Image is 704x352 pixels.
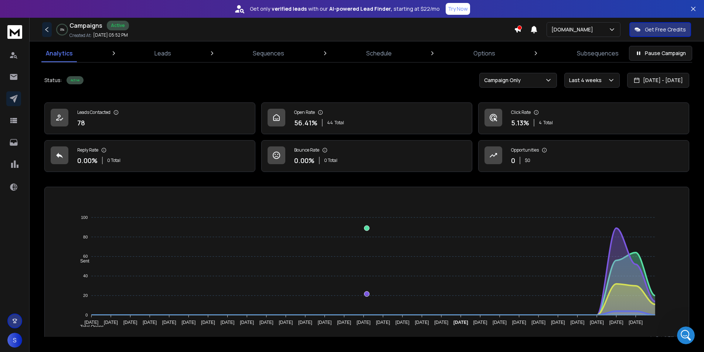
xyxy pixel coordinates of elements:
div: Configuring SMTP Settings for Microsoft Account Purchased Directly from Microsoft [15,209,124,232]
button: S [7,333,22,348]
span: Tickets [84,249,102,254]
tspan: 20 [83,293,88,298]
h1: Campaigns [69,21,102,30]
span: 4 [539,120,542,126]
p: Leads [154,49,171,58]
tspan: [DATE] [434,320,448,325]
div: Close [127,12,140,25]
tspan: [DATE] [259,320,273,325]
span: Total [543,120,553,126]
div: Active [107,21,129,30]
img: logo [7,25,22,39]
button: [DATE] - [DATE] [627,73,689,88]
p: Opportunities [511,147,539,153]
span: And your preview should reflect what the mail looks like. Accurately. (Even that changes every ot... [33,117,350,123]
tspan: [DATE] [590,320,604,325]
tspan: [DATE] [551,320,565,325]
img: Profile image for Lakshita [107,12,122,27]
span: Search for help [15,149,60,157]
p: 0 % [60,27,64,32]
tspan: [DATE] [453,320,468,325]
p: Try Now [448,5,468,13]
p: Options [473,49,495,58]
a: Sequences [248,44,289,62]
img: logo [15,16,64,25]
p: 0 Total [107,158,120,163]
a: Opportunities0$0 [478,140,689,172]
div: Navigating Advanced Campaign Options in ReachInbox [11,185,137,206]
img: Profile image for Rohan [15,117,30,132]
p: Status: [44,77,62,84]
tspan: [DATE] [415,320,429,325]
p: 56.41 % [294,118,317,128]
button: Try Now [446,3,470,15]
tspan: [DATE] [85,320,99,325]
a: Open Rate56.41%44Total [261,102,472,134]
p: Analytics [46,49,73,58]
button: Tickets [74,231,111,260]
div: • 22h ago [77,124,101,132]
tspan: [DATE] [357,320,371,325]
p: Subsequences [577,49,619,58]
a: Click Rate5.13%4Total [478,102,689,134]
p: Open Rate [294,109,315,115]
div: Optimizing Warmup Settings in ReachInbox [11,163,137,185]
p: Get Free Credits [645,26,686,33]
p: 78 [77,118,85,128]
tspan: 80 [83,235,88,239]
strong: verified leads [272,5,307,13]
button: Help [111,231,148,260]
a: Options [469,44,500,62]
tspan: [DATE] [143,320,157,325]
tspan: [DATE] [337,320,351,325]
tspan: [DATE] [162,320,176,325]
a: Leads [150,44,176,62]
img: Profile image for Raj [93,12,108,27]
p: Schedule [366,49,392,58]
img: Profile image for Rohan [79,12,94,27]
tspan: [DATE] [221,320,235,325]
p: How can we assist you [DATE]? [15,65,133,90]
p: 0.00 % [77,155,98,166]
tspan: [DATE] [240,320,254,325]
p: Leads Contacted [77,109,110,115]
div: Profile image for RohanAnd your preview should reflect what the mail looks like. Accurately. (Eve... [8,111,140,138]
p: $ 0 [525,158,530,163]
p: Campaign Only [484,77,524,84]
tspan: [DATE] [512,320,526,325]
tspan: [DATE] [609,320,623,325]
div: Configuring SMTP Settings for Microsoft Account Purchased Directly from Microsoft [11,206,137,235]
span: Home [10,249,27,254]
a: Leads Contacted78 [44,102,255,134]
tspan: 60 [83,254,88,258]
tspan: [DATE] [318,320,332,325]
p: 5.13 % [511,118,529,128]
button: Messages [37,231,74,260]
span: Messages [43,249,68,254]
div: [PERSON_NAME] [33,124,76,132]
tspan: 0 [85,313,88,317]
span: Total [334,120,344,126]
strong: AI-powered Lead Finder, [329,5,392,13]
a: Analytics [41,44,77,62]
div: Optimizing Warmup Settings in ReachInbox [15,166,124,182]
button: Get Free Credits [629,22,691,37]
a: Schedule [362,44,396,62]
tspan: [DATE] [473,320,487,325]
p: 0.00 % [294,155,314,166]
p: Bounce Rate [294,147,319,153]
span: Total Opens [75,324,104,329]
p: [DOMAIN_NAME] [551,26,596,33]
tspan: [DATE] [298,320,312,325]
tspan: 40 [83,274,88,278]
p: [DATE] 05:52 PM [93,32,128,38]
p: 0 [511,155,515,166]
p: Hi Sri 👋 [15,53,133,65]
p: x-axis : Date(UTC) [57,335,677,341]
tspan: [DATE] [493,320,507,325]
p: Created At: [69,33,92,38]
tspan: [DATE] [279,320,293,325]
div: Recent messageProfile image for RohanAnd your preview should reflect what the mail looks like. Ac... [7,99,140,138]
